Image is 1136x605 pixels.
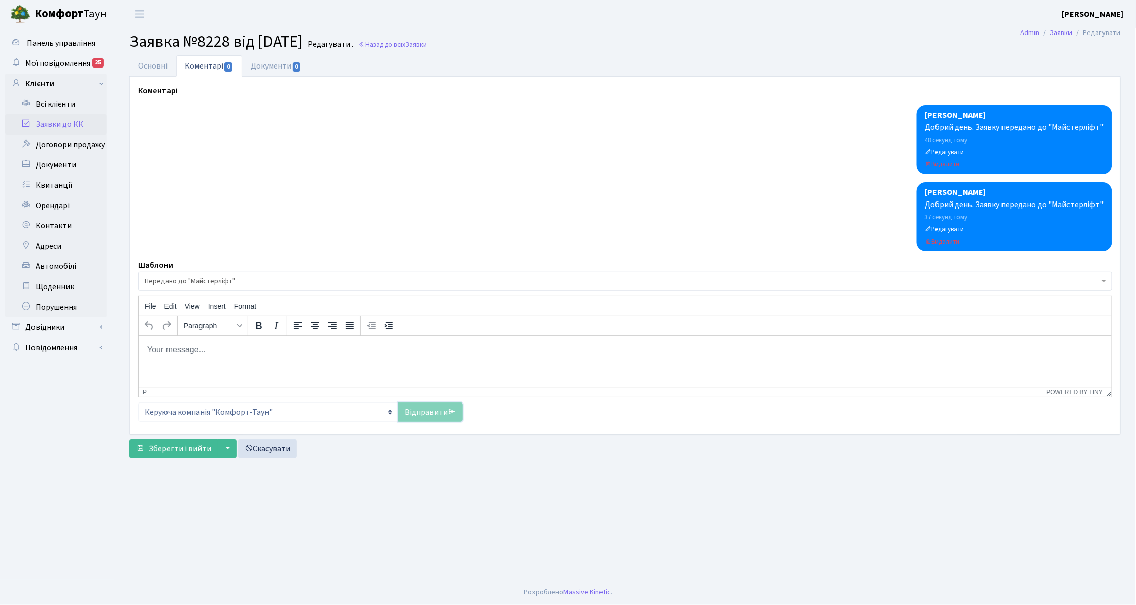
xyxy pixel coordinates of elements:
[287,316,361,336] div: alignment
[35,6,83,22] b: Комфорт
[5,338,107,358] a: Повідомлення
[250,317,268,334] button: Bold
[242,55,310,77] a: Документи
[289,317,307,334] button: Align left
[35,6,107,23] span: Таун
[129,55,176,77] a: Основні
[224,62,232,72] span: 0
[5,135,107,155] a: Договори продажу
[184,322,233,330] span: Paragraph
[139,316,178,336] div: history
[185,302,200,310] span: View
[1073,27,1121,39] li: Редагувати
[405,40,427,49] span: Заявки
[268,317,285,334] button: Italic
[524,587,612,598] div: Розроблено .
[925,236,959,247] a: Видалити
[143,389,147,396] div: p
[149,443,211,454] span: Зберегти і вийти
[141,317,158,334] button: Undo
[925,160,959,169] small: Видалити
[25,58,90,69] span: Мої повідомлення
[238,439,297,458] a: Скасувати
[138,272,1112,291] span: Передано до "Майстерліфт"
[234,302,256,310] span: Format
[324,317,341,334] button: Align right
[1062,9,1124,20] b: [PERSON_NAME]
[5,155,107,175] a: Документи
[5,297,107,317] a: Порушення
[138,85,178,97] label: Коментарі
[306,40,353,49] small: Редагувати .
[178,316,248,336] div: styles
[5,216,107,236] a: Контакти
[925,213,967,222] small: 21.09.2025 18:01:26
[164,302,177,310] span: Edit
[341,317,358,334] button: Justify
[129,30,303,53] span: Заявка №8228 від [DATE]
[1006,22,1136,44] nav: breadcrumb
[92,58,104,68] div: 25
[248,316,287,336] div: formatting
[1103,388,1112,397] div: Resize
[5,277,107,297] a: Щоденник
[925,136,967,145] small: 21.09.2025 18:01:14
[139,336,1112,388] iframe: Rich Text Area
[925,109,1104,121] div: [PERSON_NAME]
[5,114,107,135] a: Заявки до КК
[307,317,324,334] button: Align center
[145,302,156,310] span: File
[27,38,95,49] span: Панель управління
[10,4,30,24] img: logo.png
[158,317,175,334] button: Redo
[358,40,427,49] a: Назад до всіхЗаявки
[208,302,226,310] span: Insert
[1050,27,1073,38] a: Заявки
[180,317,246,334] button: Formats
[5,53,107,74] a: Мої повідомлення25
[1062,8,1124,20] a: [PERSON_NAME]
[361,316,399,336] div: indentation
[5,74,107,94] a: Клієнти
[5,94,107,114] a: Всі клієнти
[925,237,959,246] small: Видалити
[138,259,173,272] label: Шаблони
[5,317,107,338] a: Довідники
[1047,389,1104,396] a: Powered by Tiny
[293,62,301,72] span: 0
[925,146,964,157] a: Редагувати
[925,158,959,170] a: Видалити
[925,121,1104,133] div: Добрий день. Заявку передано до "Майстерліфт"
[380,317,397,334] button: Increase indent
[5,256,107,277] a: Автомобілі
[925,198,1104,211] div: Добрий день. Заявку передано до "Майстерліфт"
[129,439,218,458] button: Зберегти і вийти
[127,6,152,22] button: Переключити навігацію
[925,225,964,234] small: Редагувати
[925,186,1104,198] div: [PERSON_NAME]
[925,148,964,157] small: Редагувати
[5,175,107,195] a: Квитанції
[176,55,242,77] a: Коментарі
[925,223,964,234] a: Редагувати
[5,236,107,256] a: Адреси
[5,195,107,216] a: Орендарі
[145,276,1099,286] span: Передано до "Майстерліфт"
[1021,27,1040,38] a: Admin
[363,317,380,334] button: Decrease indent
[563,587,611,597] a: Massive Kinetic
[5,33,107,53] a: Панель управління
